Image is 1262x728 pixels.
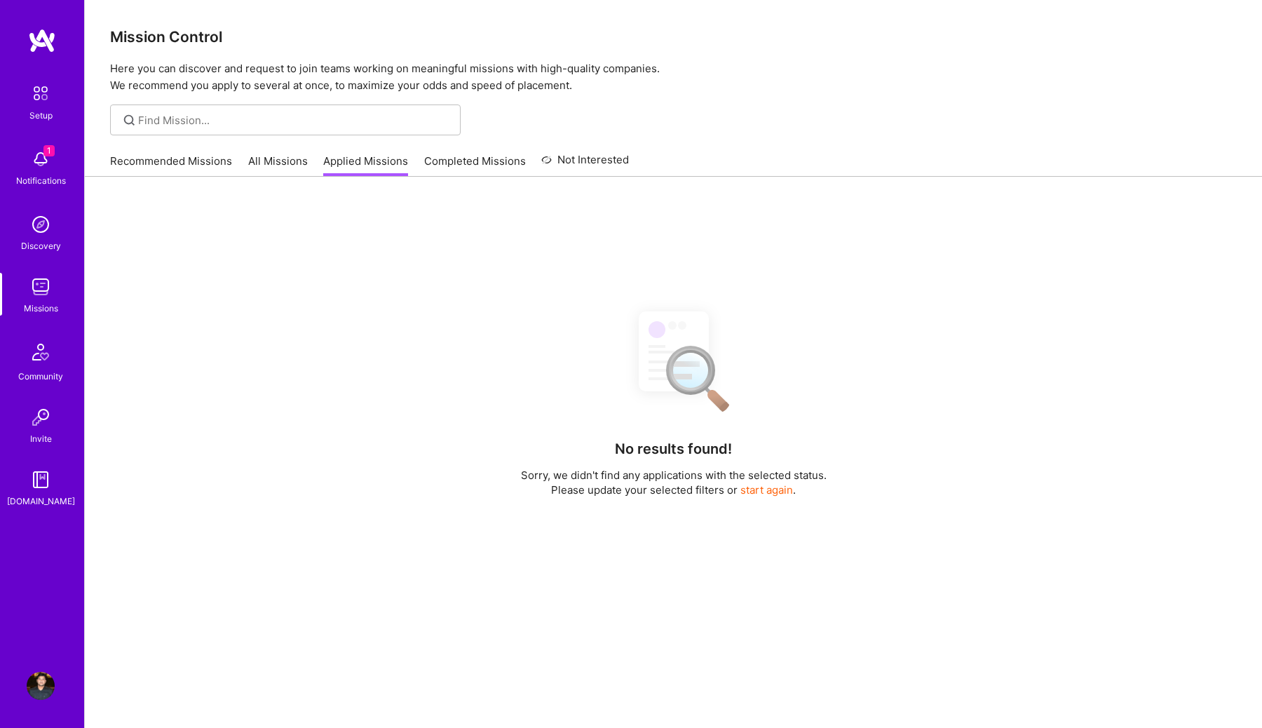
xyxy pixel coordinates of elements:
[110,154,232,177] a: Recommended Missions
[18,369,63,384] div: Community
[323,154,408,177] a: Applied Missions
[541,151,629,177] a: Not Interested
[110,28,1237,46] h3: Mission Control
[614,299,733,422] img: No Results
[521,468,827,483] p: Sorry, we didn't find any applications with the selected status.
[7,494,75,508] div: [DOMAIN_NAME]
[16,173,66,188] div: Notifications
[30,431,52,446] div: Invite
[27,466,55,494] img: guide book
[24,335,57,369] img: Community
[28,28,56,53] img: logo
[521,483,827,497] p: Please update your selected filters or .
[27,403,55,431] img: Invite
[23,672,58,700] a: User Avatar
[248,154,308,177] a: All Missions
[27,273,55,301] img: teamwork
[29,108,53,123] div: Setup
[43,145,55,156] span: 1
[424,154,526,177] a: Completed Missions
[27,145,55,173] img: bell
[27,210,55,238] img: discovery
[138,113,450,128] input: Find Mission...
[24,301,58,316] div: Missions
[26,79,55,108] img: setup
[27,672,55,700] img: User Avatar
[615,440,732,457] h4: No results found!
[121,112,137,128] i: icon SearchGrey
[740,483,793,497] button: start again
[110,60,1237,94] p: Here you can discover and request to join teams working on meaningful missions with high-quality ...
[21,238,61,253] div: Discovery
